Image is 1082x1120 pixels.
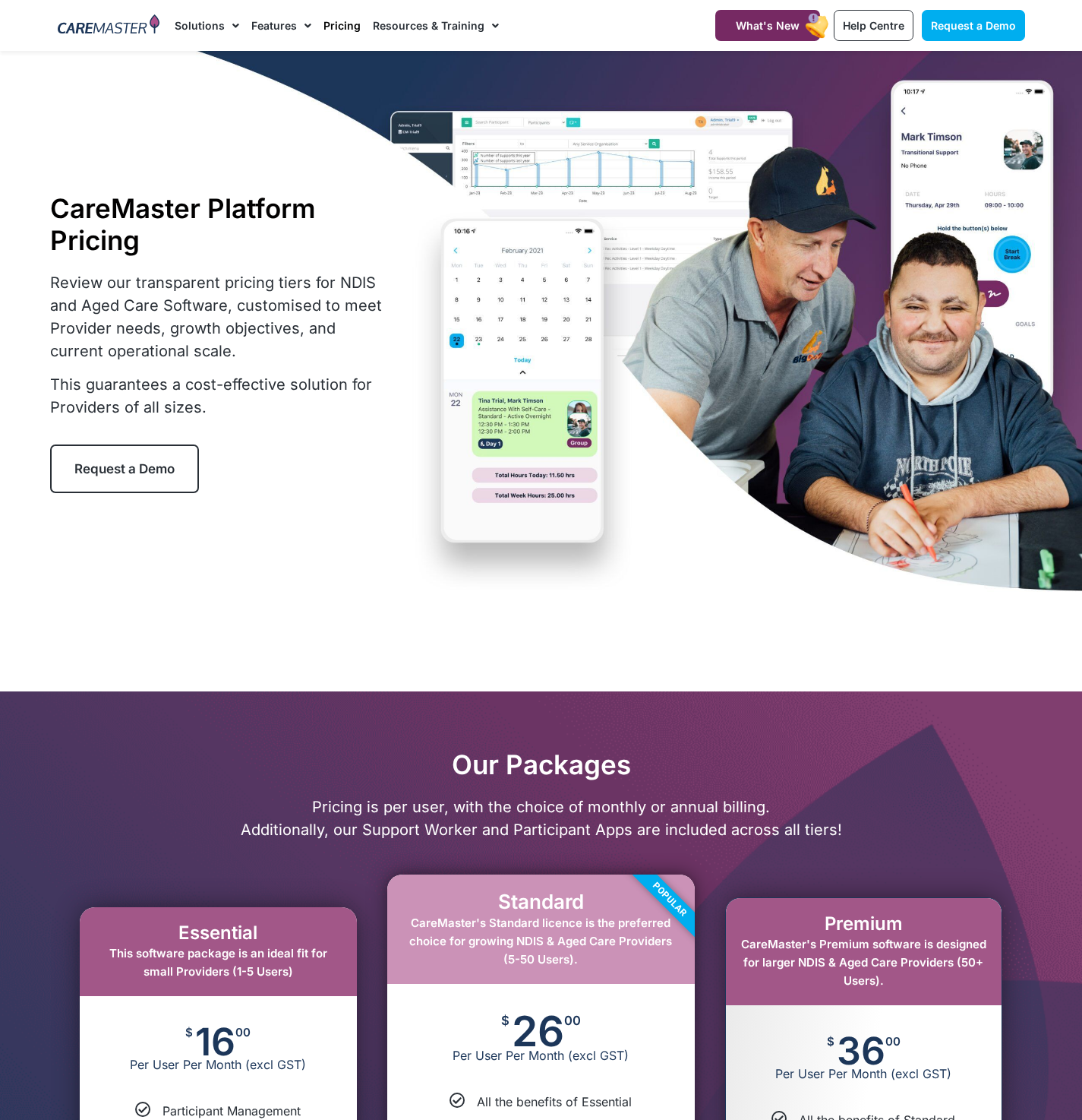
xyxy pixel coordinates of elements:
h1: CareMaster Platform Pricing [50,192,392,256]
span: CareMaster's Premium software is designed for larger NDIS & Aged Care Providers (50+ Users). [741,937,986,988]
span: $ [827,1036,834,1047]
span: Request a Demo [74,461,175,476]
h2: Essential [95,922,342,944]
span: 16 [195,1027,235,1057]
a: Request a Demo [50,445,199,493]
span: What's New [736,19,800,32]
h2: Our Packages [57,748,1025,780]
a: Request a Demo [922,10,1025,41]
span: Per User Per Month (excl GST) [387,1048,695,1063]
span: 00 [235,1027,251,1038]
a: What's New [715,10,820,41]
p: Pricing is per user, with the choice of monthly or annual billing. Additionally, our Support Work... [57,796,1025,841]
span: Participant Management [162,1103,301,1118]
p: This guarantees a cost-effective solution for Providers of all sizes. [50,373,392,419]
span: This software package is an ideal fit for small Providers (1-5 Users) [109,946,327,979]
h2: Premium [741,913,986,935]
span: All the benefits of Essential [477,1094,632,1109]
span: Per User Per Month (excl GST) [726,1066,1002,1081]
span: CareMaster's Standard licence is the preferred choice for growing NDIS & Aged Care Providers (5-5... [409,916,672,967]
h2: Standard [402,890,680,913]
span: 00 [564,1014,581,1027]
div: Popular [583,813,756,986]
span: Per User Per Month (excl GST) [80,1057,357,1072]
span: 36 [837,1036,885,1066]
span: 00 [885,1036,901,1047]
p: Review our transparent pricing tiers for NDIS and Aged Care Software, customised to meet Provider... [50,271,392,362]
span: $ [185,1027,193,1038]
img: CareMaster Logo [58,14,160,37]
span: Help Centre [843,19,904,32]
span: $ [501,1014,509,1027]
a: Help Centre [834,10,913,41]
span: Request a Demo [931,19,1016,32]
span: 26 [512,1014,564,1048]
